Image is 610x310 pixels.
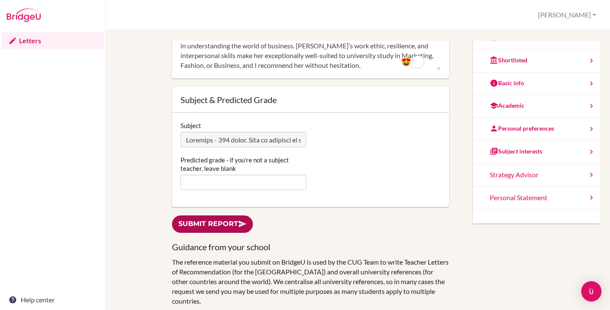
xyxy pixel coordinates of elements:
[534,7,600,23] button: [PERSON_NAME]
[490,101,524,110] div: Academic
[7,8,41,22] img: Bridge-U
[172,241,449,253] h3: Guidance from your school
[473,118,600,141] a: Personal preferences
[581,281,602,302] div: Open Intercom Messenger
[473,95,600,118] a: Academic
[180,156,306,173] label: Predicted grade - if you're not a subject teacher, leave blank
[473,50,600,73] a: Shortlisted
[473,164,600,187] a: Strategy Advisor
[473,187,600,209] a: Personal Statement
[180,121,201,130] label: Subject
[490,124,554,133] div: Personal preferences
[490,79,524,87] div: Basic info
[490,56,527,64] div: Shortlisted
[490,147,542,156] div: Subject interests
[2,291,104,308] a: Help center
[172,257,449,306] p: The reference material you submit on BridgeU is used by the CUG Team to write Teacher Letters of ...
[172,215,253,233] a: Submit report
[2,32,104,49] a: Letters
[473,141,600,164] a: Subject interests
[180,95,441,104] div: Subject & Predicted Grade
[473,73,600,95] a: Basic info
